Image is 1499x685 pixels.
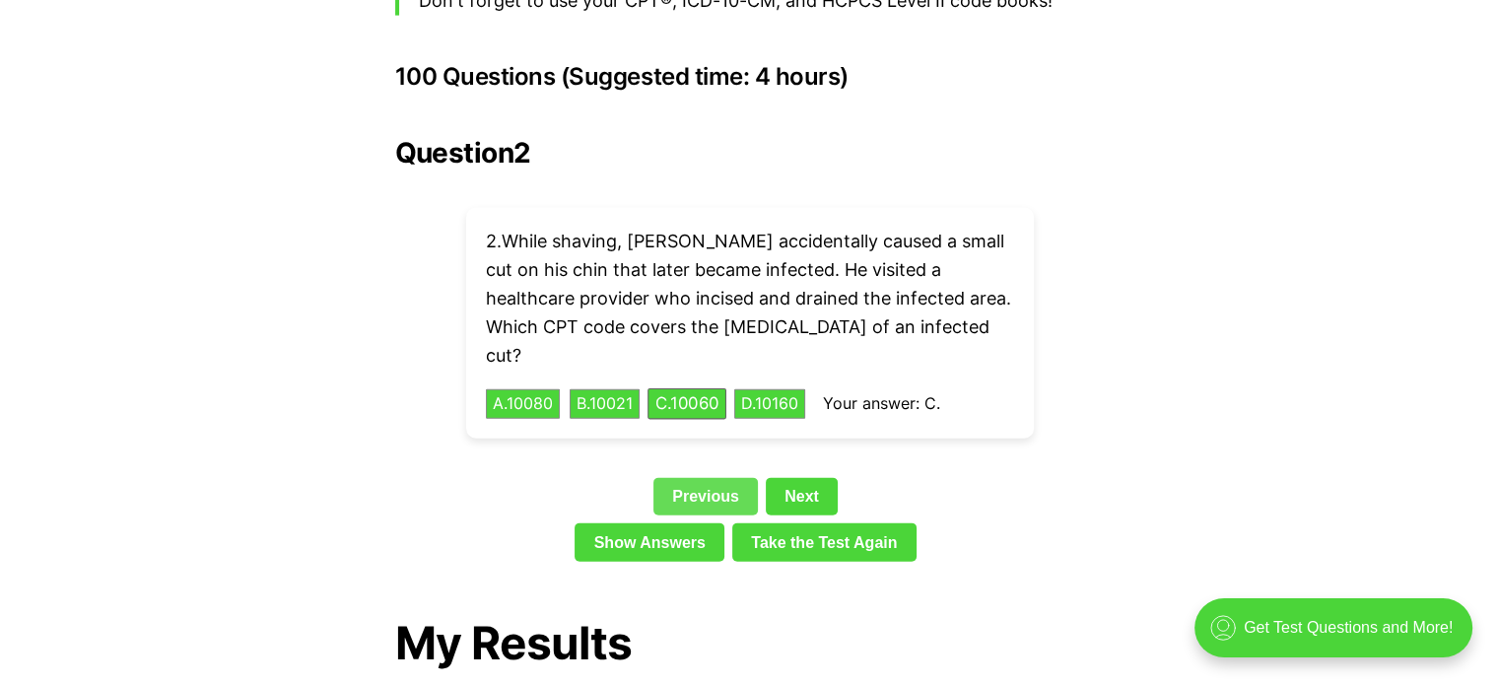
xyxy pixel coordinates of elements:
[486,228,1014,370] p: 2 . While shaving, [PERSON_NAME] accidentally caused a small cut on his chin that later became in...
[823,393,940,413] span: Your answer: C.
[734,389,805,419] button: D.10160
[647,389,726,420] button: C.10060
[653,478,758,515] a: Previous
[486,389,560,419] button: A.10080
[395,617,1105,669] h1: My Results
[732,523,917,561] a: Take the Test Again
[1178,588,1499,685] iframe: portal-trigger
[570,389,640,419] button: B.10021
[395,137,1105,169] h2: Question 2
[395,63,1105,91] h3: 100 Questions (Suggested time: 4 hours)
[575,523,724,561] a: Show Answers
[766,478,838,515] a: Next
